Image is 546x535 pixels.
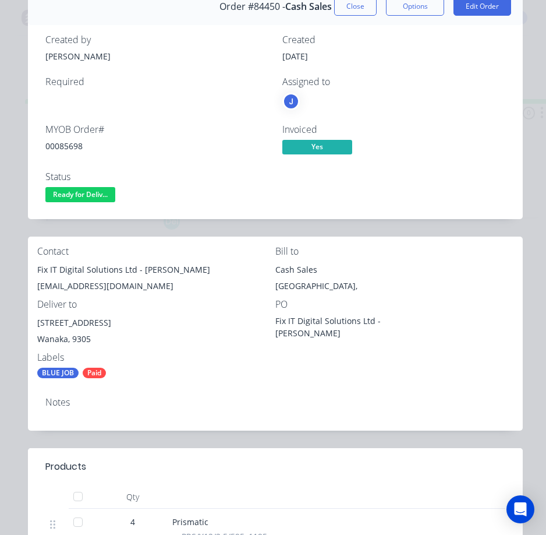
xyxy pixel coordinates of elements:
[172,516,208,527] span: Prismatic
[83,368,106,378] div: Paid
[37,315,275,331] div: [STREET_ADDRESS]
[37,352,275,363] div: Labels
[282,93,300,110] button: J
[275,246,513,257] div: Bill to
[282,140,352,154] span: Yes
[282,124,505,135] div: Invoiced
[37,315,275,352] div: [STREET_ADDRESS]Wanaka, 9305
[45,187,115,205] button: Ready for Deliv...
[275,299,513,310] div: PO
[275,262,513,299] div: Cash Sales[GEOGRAPHIC_DATA],
[45,171,268,182] div: Status
[219,1,285,12] span: Order #84450 -
[275,262,513,278] div: Cash Sales
[275,278,513,294] div: [GEOGRAPHIC_DATA],
[37,246,275,257] div: Contact
[45,187,115,202] span: Ready for Deliv...
[282,34,505,45] div: Created
[37,368,79,378] div: BLUE JOB
[275,315,421,339] div: Fix IT Digital Solutions Ltd - [PERSON_NAME]
[37,331,275,347] div: Wanaka, 9305
[37,278,275,294] div: [EMAIL_ADDRESS][DOMAIN_NAME]
[37,299,275,310] div: Deliver to
[37,262,275,299] div: Fix IT Digital Solutions Ltd - [PERSON_NAME][EMAIL_ADDRESS][DOMAIN_NAME]
[282,51,308,62] span: [DATE]
[45,124,268,135] div: MYOB Order #
[130,516,135,528] span: 4
[45,140,268,152] div: 00085698
[45,76,268,87] div: Required
[45,460,86,474] div: Products
[506,495,534,523] div: Open Intercom Messenger
[37,262,275,278] div: Fix IT Digital Solutions Ltd - [PERSON_NAME]
[285,1,332,12] span: Cash Sales
[98,485,168,509] div: Qty
[282,76,505,87] div: Assigned to
[45,397,505,408] div: Notes
[45,50,268,62] div: [PERSON_NAME]
[45,34,268,45] div: Created by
